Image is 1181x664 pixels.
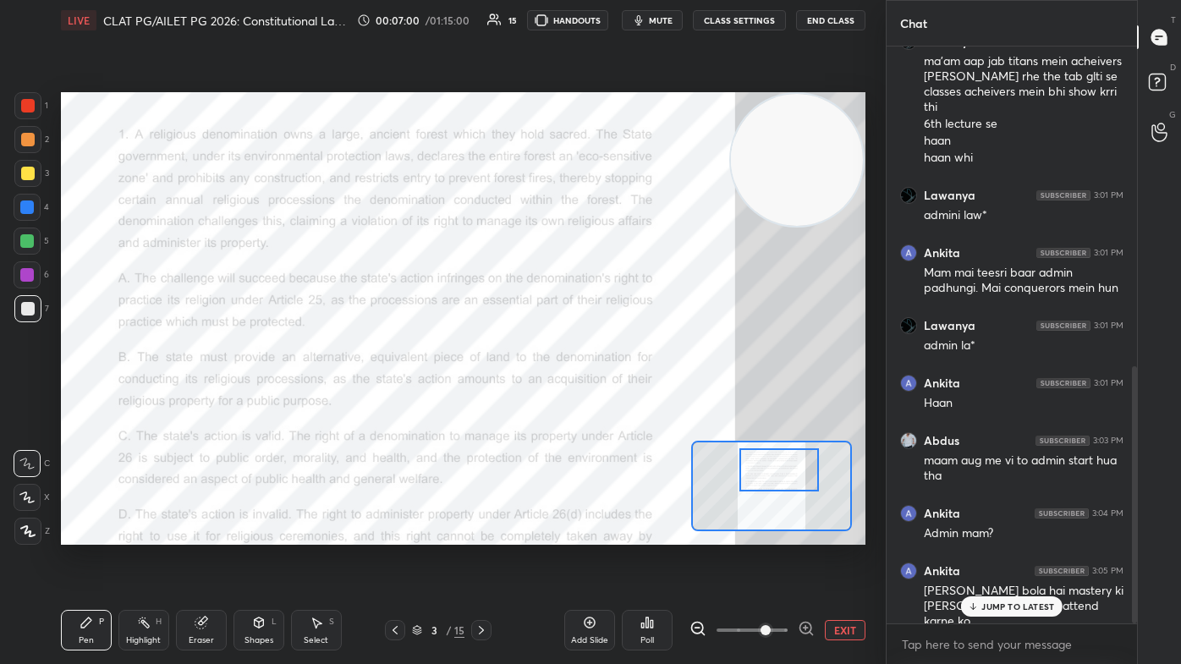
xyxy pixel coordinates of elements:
div: 3:01 PM [1094,321,1123,331]
div: / [446,625,451,635]
button: CLASS SETTINGS [693,10,786,30]
button: EXIT [825,620,865,640]
div: 3:03 PM [1093,436,1123,446]
div: Poll [640,636,654,645]
div: Pen [79,636,94,645]
div: 3 [14,160,49,187]
img: 3 [900,505,917,522]
div: 6th lecture se [924,116,1123,133]
div: 6 [14,261,49,288]
div: Add Slide [571,636,608,645]
button: HANDOUTS [527,10,608,30]
div: 3:01 PM [1094,190,1123,200]
div: 7 [14,295,49,322]
div: L [272,617,277,626]
div: X [14,484,50,511]
h6: Ankita [924,376,960,391]
span: mute [649,14,673,26]
img: 4P8fHbbgJtejmAAAAAElFTkSuQmCC [1035,508,1089,519]
img: 4P8fHbbgJtejmAAAAAElFTkSuQmCC [1036,378,1090,388]
div: 15 [508,16,517,25]
div: maam aug me vi to admin start hua tha [924,453,1123,485]
div: admin la* [924,337,1123,354]
div: 3:04 PM [1092,508,1123,519]
h6: Ankita [924,506,960,521]
img: 3 [900,562,917,579]
img: 4P8fHbbgJtejmAAAAAElFTkSuQmCC [1036,190,1090,200]
div: Eraser [189,636,214,645]
div: Z [14,518,50,545]
div: LIVE [61,10,96,30]
img: 9f49b73c654e4168959752afa848a689.jpg [900,432,917,449]
div: Highlight [126,636,161,645]
div: Shapes [244,636,273,645]
img: 4P8fHbbgJtejmAAAAAElFTkSuQmCC [1035,566,1089,576]
div: 15 [454,623,464,638]
button: mute [622,10,683,30]
p: T [1171,14,1176,26]
h6: Ankita [924,245,960,261]
div: Mam mai teesri baar admin padhungi. Mai conquerors mein hun [924,265,1123,297]
img: 1c8453e2d04c42b99359944e69f61c23.jpg [900,187,917,204]
p: G [1169,108,1176,121]
h4: CLAT PG/AILET PG 2026: Constitutional Law Quiz- IX [103,13,350,29]
div: [PERSON_NAME] bola hai mastery ki [PERSON_NAME] classes attend karne ko [924,583,1123,630]
p: D [1170,61,1176,74]
img: 1c8453e2d04c42b99359944e69f61c23.jpg [900,317,917,334]
h6: Abdus [924,433,959,448]
div: Admin mam? [924,525,1123,542]
img: 4P8fHbbgJtejmAAAAAElFTkSuQmCC [1036,248,1090,258]
h6: Lawanya [924,318,975,333]
button: End Class [796,10,865,30]
p: JUMP TO LATEST [981,601,1054,612]
img: 3 [900,244,917,261]
div: 3 [426,625,442,635]
div: 1 [14,92,48,119]
h6: Lawanya [924,188,975,203]
div: S [329,617,334,626]
div: haan [924,133,1123,150]
div: 2 [14,126,49,153]
img: 4P8fHbbgJtejmAAAAAElFTkSuQmCC [1035,436,1090,446]
div: P [99,617,104,626]
div: admini law* [924,207,1123,224]
div: 3:01 PM [1094,378,1123,388]
div: grid [887,47,1137,624]
div: 3:05 PM [1092,566,1123,576]
img: 3 [900,375,917,392]
div: Select [304,636,328,645]
div: C [14,450,50,477]
div: haan whi [924,150,1123,167]
div: ma'am aap jab titans mein acheivers [PERSON_NAME] rhe the tab glti se classes acheivers mein bhi ... [924,53,1123,116]
img: 4P8fHbbgJtejmAAAAAElFTkSuQmCC [1036,321,1090,331]
div: 4 [14,194,49,221]
div: 3:01 PM [1094,248,1123,258]
div: Haan [924,395,1123,412]
div: H [156,617,162,626]
h6: Ankita [924,563,960,579]
p: Chat [887,1,941,46]
div: 5 [14,228,49,255]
